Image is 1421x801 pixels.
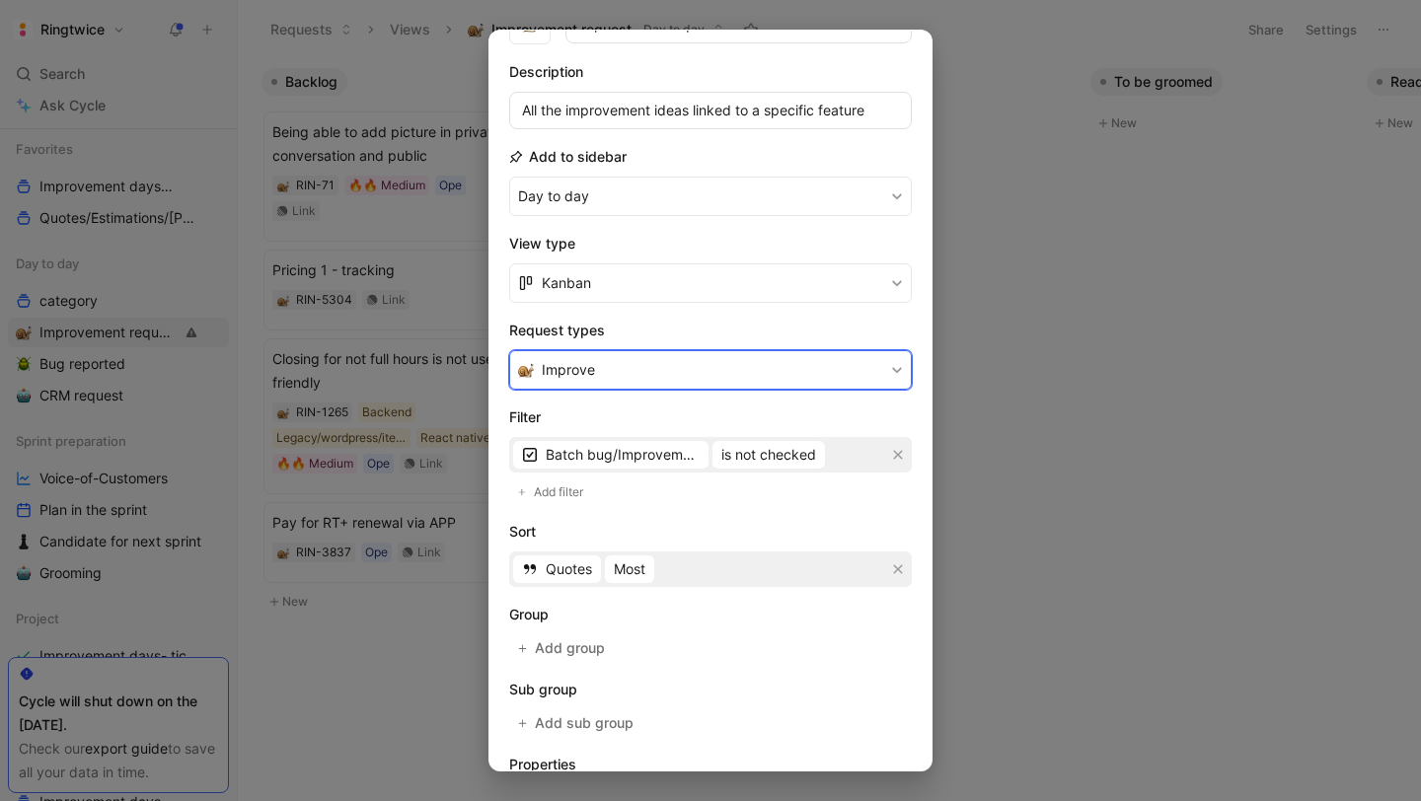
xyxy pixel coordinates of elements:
input: Your view description [509,92,912,129]
span: Most [614,557,645,581]
h2: Sort [509,520,912,544]
button: Kanban [509,263,912,303]
h2: Properties [509,753,912,776]
span: Batch bug/Improvement day [546,443,700,467]
h2: View type [509,232,912,255]
img: 🐌 [518,362,534,378]
h2: Add to sidebar [509,145,627,169]
span: is not checked [721,443,816,467]
span: Quotes [546,557,592,581]
button: Day to day [509,177,912,216]
span: Add filter [534,482,585,502]
span: Improve [542,358,595,382]
h2: Filter [509,405,912,429]
button: Add filter [509,480,594,504]
button: Quotes [513,555,601,583]
h2: Request types [509,319,912,342]
button: Add group [509,634,616,662]
h2: Group [509,603,912,626]
button: 🐌Improve [509,350,912,390]
h2: Description [509,60,583,84]
button: Most [605,555,654,583]
h2: Sub group [509,678,912,701]
button: Batch bug/Improvement day [513,441,709,469]
span: Add group [535,636,607,660]
button: is not checked [712,441,825,469]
